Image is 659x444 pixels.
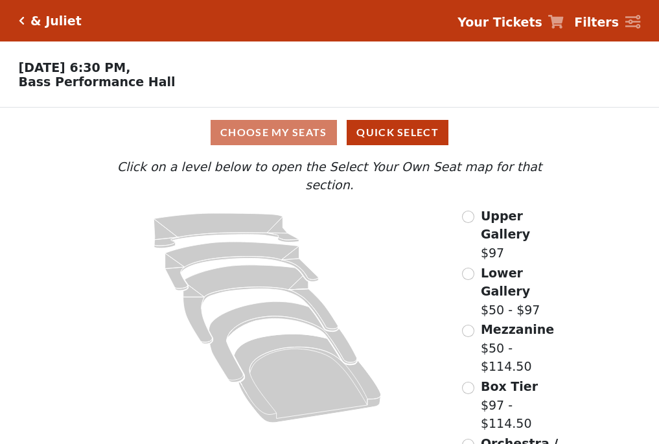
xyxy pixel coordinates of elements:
[457,13,564,32] a: Your Tickets
[347,120,448,145] button: Quick Select
[165,242,319,290] path: Lower Gallery - Seats Available: 70
[19,16,25,25] a: Click here to go back to filters
[481,377,568,433] label: $97 - $114.50
[457,15,542,29] strong: Your Tickets
[481,266,530,299] span: Lower Gallery
[481,264,568,320] label: $50 - $97
[481,322,554,336] span: Mezzanine
[30,14,82,29] h5: & Juliet
[481,320,568,376] label: $50 - $114.50
[574,13,640,32] a: Filters
[574,15,619,29] strong: Filters
[481,379,538,393] span: Box Tier
[235,334,382,423] path: Orchestra / Parterre Circle - Seats Available: 34
[91,158,567,194] p: Click on a level below to open the Select Your Own Seat map for that section.
[481,209,530,242] span: Upper Gallery
[154,213,299,248] path: Upper Gallery - Seats Available: 313
[481,207,568,263] label: $97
